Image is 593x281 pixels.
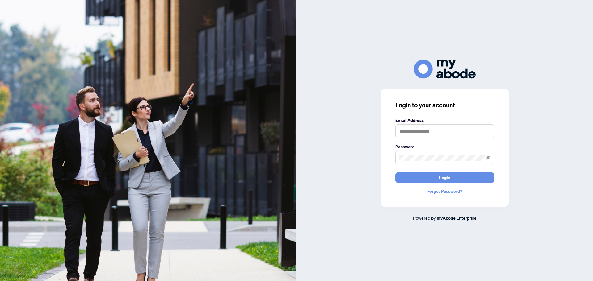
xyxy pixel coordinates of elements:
[456,215,477,221] span: Enterprise
[414,60,476,78] img: ma-logo
[439,173,450,183] span: Login
[395,101,494,110] h3: Login to your account
[395,143,494,150] label: Password
[395,172,494,183] button: Login
[437,215,456,221] a: myAbode
[413,215,436,221] span: Powered by
[486,156,490,160] span: eye-invisible
[395,117,494,124] label: Email Address
[395,188,494,195] a: Forgot Password?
